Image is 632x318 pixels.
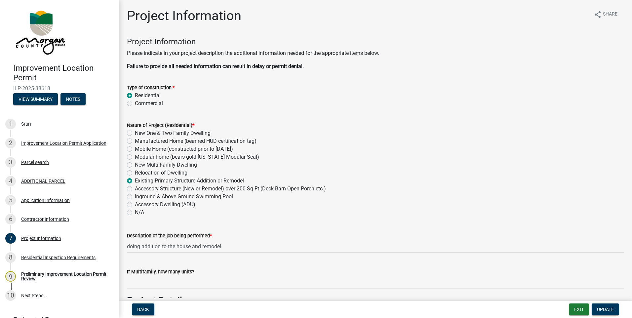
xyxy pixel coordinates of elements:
[13,7,66,57] img: Morgan County, Indiana
[13,97,58,102] wm-modal-confirm: Summary
[594,11,602,19] i: share
[5,233,16,244] div: 7
[21,236,61,241] div: Project Information
[5,157,16,168] div: 3
[5,176,16,186] div: 4
[135,161,197,169] label: New Multi-Family Dwelling
[5,214,16,224] div: 6
[60,93,86,105] button: Notes
[135,153,259,161] label: Modular home (bears gold [US_STATE] Modular Seal)
[135,129,211,137] label: New One & Two Family Dwelling
[132,303,154,315] button: Back
[21,179,65,183] div: ADDITIONAL PARCEL
[137,307,149,312] span: Back
[21,217,69,221] div: Contractor Information
[135,209,144,217] label: N/A
[135,177,244,185] label: Existing Primary Structure Addition or Remodel
[127,63,304,69] strong: Failure to provide all needed information can result in delay or permit denial.
[127,86,175,90] label: Type of Construction:
[135,169,187,177] label: Relocation of Dwelling
[597,307,614,312] span: Update
[127,295,187,306] strong: Project Details
[135,92,161,99] label: Residential
[135,137,257,145] label: Manufactured Home (bear red HUD certification tag)
[588,8,623,21] button: shareShare
[135,145,233,153] label: Mobile Home (constructed prior to [DATE])
[21,272,108,281] div: Preliminary Improvement Location Permit Review
[5,119,16,129] div: 1
[21,141,106,145] div: Improvement Location Permit Application
[5,252,16,263] div: 8
[13,85,106,92] span: ILP-2025-38618
[603,11,617,19] span: Share
[592,303,619,315] button: Update
[135,193,233,201] label: Inground & Above Ground Swimming Pool
[13,63,114,83] h4: Improvement Location Permit
[127,49,624,57] p: Please indicate in your project description the additional information needed for the appropriate...
[5,271,16,282] div: 9
[21,122,31,126] div: Start
[5,138,16,148] div: 2
[127,8,241,24] h1: Project Information
[135,99,163,107] label: Commercial
[135,185,326,193] label: Accessory Structure (New or Remodel) over 200 Sq Ft (Deck Barn Open Porch etc.)
[127,123,194,128] label: Nature of Project (Residential)
[127,270,194,274] label: If Multifamily, how many units?
[5,195,16,206] div: 5
[569,303,589,315] button: Exit
[135,201,195,209] label: Accessory Dwelling (ADU)
[21,160,49,165] div: Parcel search
[127,37,624,47] h4: Project Information
[21,198,70,203] div: Application Information
[60,97,86,102] wm-modal-confirm: Notes
[5,290,16,301] div: 10
[127,234,212,238] label: Description of the job being performed
[21,255,96,260] div: Residential Inspection Requirements
[13,93,58,105] button: View Summary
